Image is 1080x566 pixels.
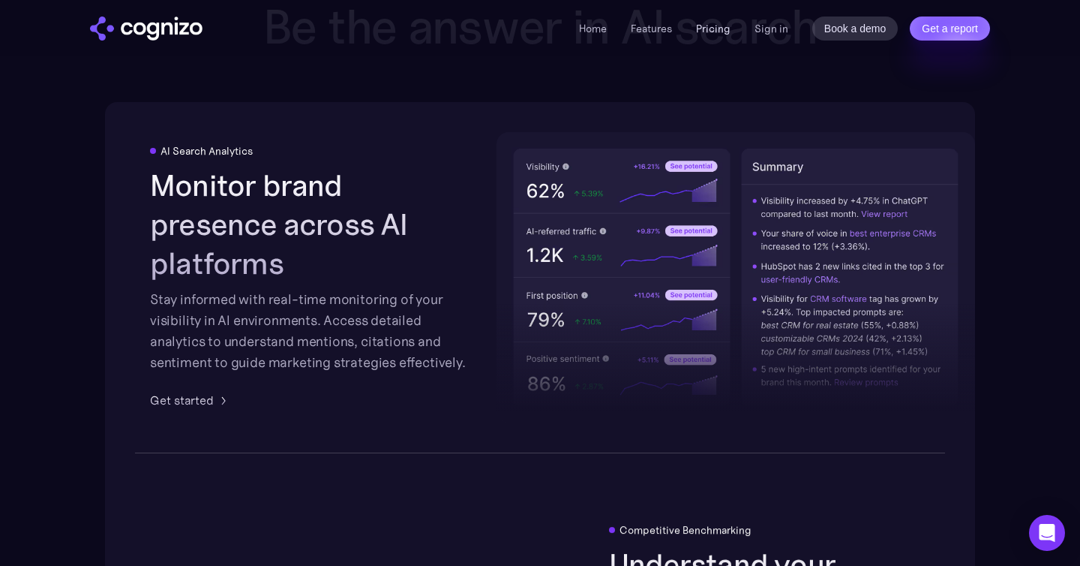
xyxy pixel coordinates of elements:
[579,22,607,35] a: Home
[90,17,202,41] a: home
[90,17,202,41] img: cognizo logo
[160,145,253,157] div: AI Search Analytics
[150,391,214,409] div: Get started
[631,22,672,35] a: Features
[812,17,898,41] a: Book a demo
[150,166,471,283] h2: Monitor brand presence across AI platforms
[754,20,788,38] a: Sign in
[1029,515,1065,551] div: Open Intercom Messenger
[696,22,730,35] a: Pricing
[910,17,990,41] a: Get a report
[619,525,751,537] div: Competitive Benchmarking
[496,132,975,423] img: AI visibility metrics performance insights
[150,391,232,409] a: Get started
[150,289,471,373] div: Stay informed with real-time monitoring of your visibility in AI environments. Access detailed an...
